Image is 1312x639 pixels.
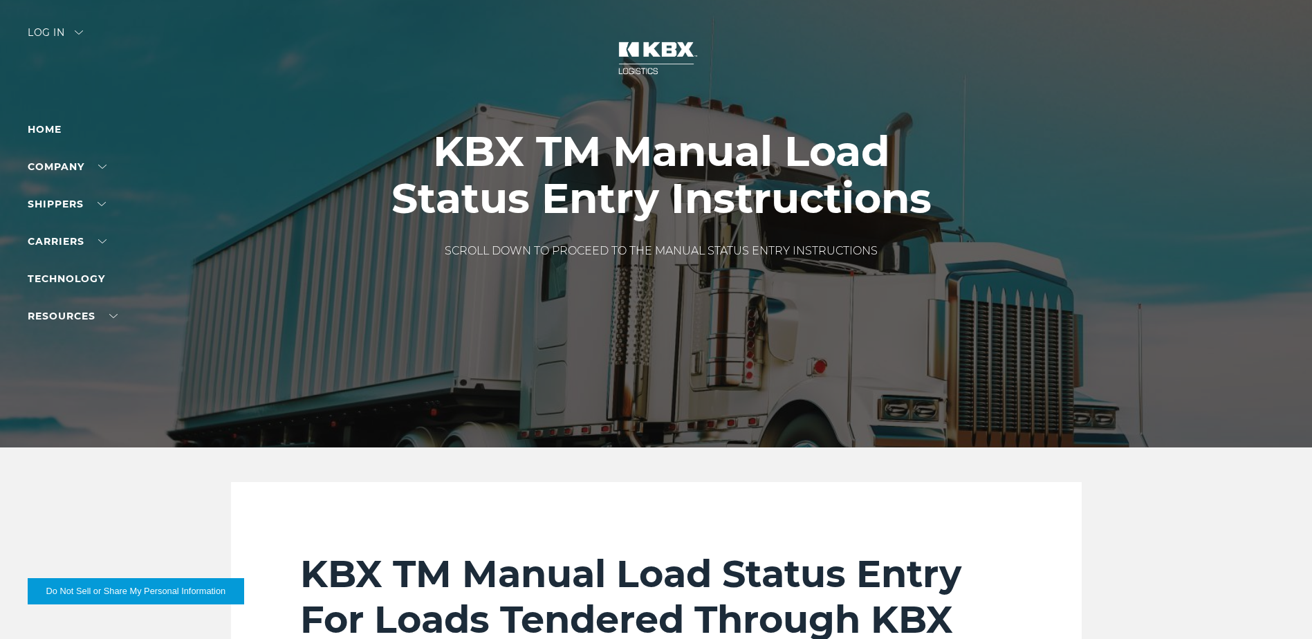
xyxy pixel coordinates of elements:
img: arrow [75,30,83,35]
a: Carriers [28,235,107,248]
a: Technology [28,272,105,285]
p: SCROLL DOWN TO PROCEED TO THE MANUAL STATUS ENTRY INSTRUCTIONS [378,243,945,259]
a: RESOURCES [28,310,118,322]
iframe: Chat Widget [1243,573,1312,639]
button: Do Not Sell or Share My Personal Information [28,578,244,604]
a: Company [28,160,107,173]
a: Home [28,123,62,136]
h1: KBX TM Manual Load Status Entry Instructions [378,128,945,222]
a: SHIPPERS [28,198,106,210]
div: Log in [28,28,83,48]
img: kbx logo [604,28,708,89]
